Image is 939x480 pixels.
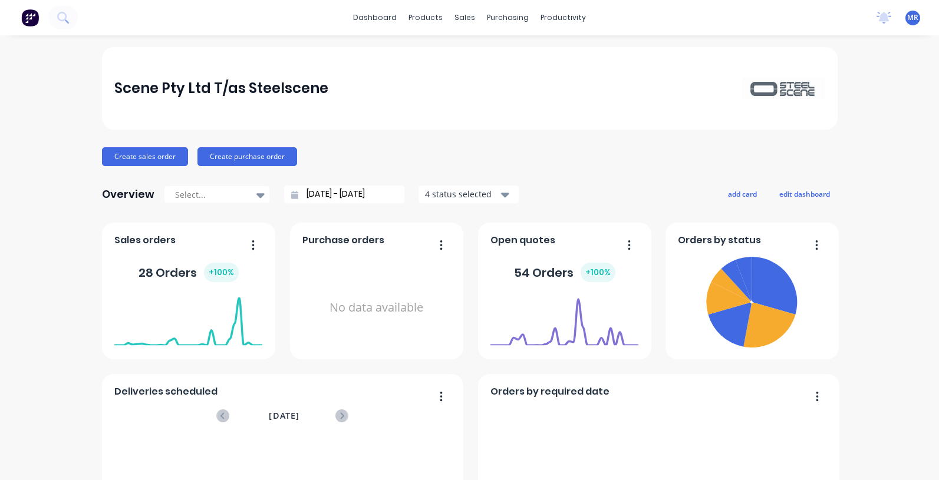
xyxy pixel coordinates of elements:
div: + 100 % [581,263,615,282]
div: purchasing [481,9,535,27]
span: [DATE] [269,409,299,422]
a: dashboard [347,9,403,27]
div: Overview [102,183,154,206]
div: 4 status selected [425,188,499,200]
div: products [403,9,449,27]
div: Scene Pty Ltd T/as Steelscene [114,77,328,100]
span: Orders by status [678,233,761,247]
div: sales [449,9,481,27]
div: 54 Orders [514,263,615,282]
div: productivity [535,9,592,27]
button: Create purchase order [197,147,297,166]
img: Scene Pty Ltd T/as Steelscene [742,78,825,98]
button: add card [720,186,765,201]
span: Open quotes [490,233,555,247]
span: MR [907,12,918,23]
button: Create sales order [102,147,188,166]
span: Purchase orders [302,233,384,247]
div: + 100 % [204,263,239,282]
div: 28 Orders [139,263,239,282]
button: 4 status selected [419,186,519,203]
div: No data available [302,252,450,363]
span: Sales orders [114,233,176,247]
button: edit dashboard [772,186,838,201]
img: Factory [21,9,39,27]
